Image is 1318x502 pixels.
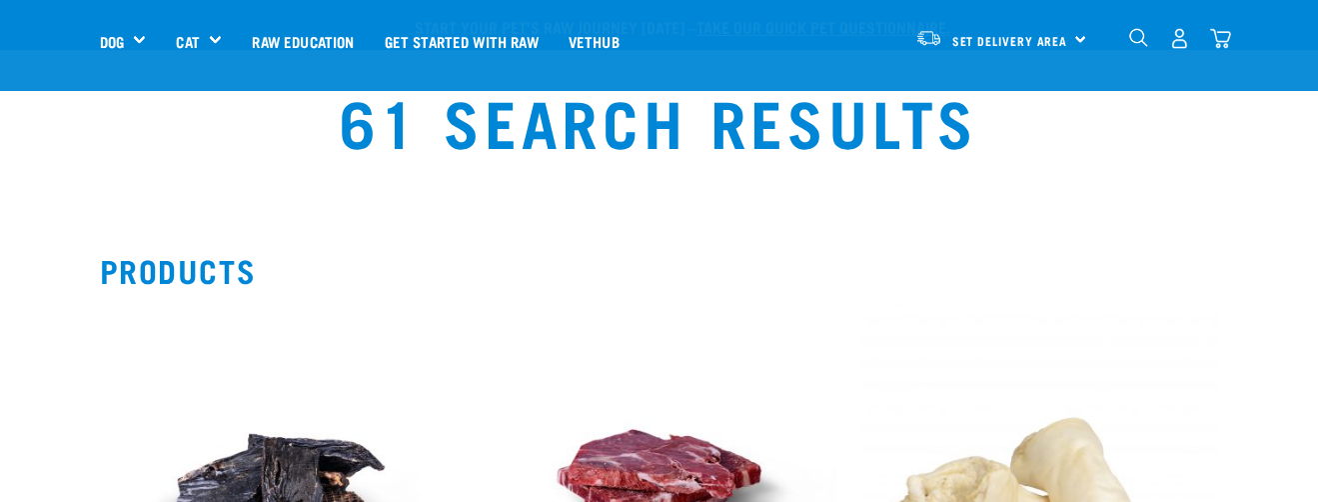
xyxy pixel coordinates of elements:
img: home-icon-1@2x.png [1129,28,1148,47]
h1: 61 Search Results [256,84,1062,156]
a: Raw Education [237,1,369,81]
span: Set Delivery Area [952,37,1068,44]
img: home-icon@2x.png [1210,28,1231,49]
a: Dog [100,30,124,53]
h2: Products [100,252,1219,288]
img: user.png [1169,28,1190,49]
a: Vethub [554,1,635,81]
img: van-moving.png [915,29,942,47]
a: Get started with Raw [370,1,554,81]
a: Cat [176,30,199,53]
